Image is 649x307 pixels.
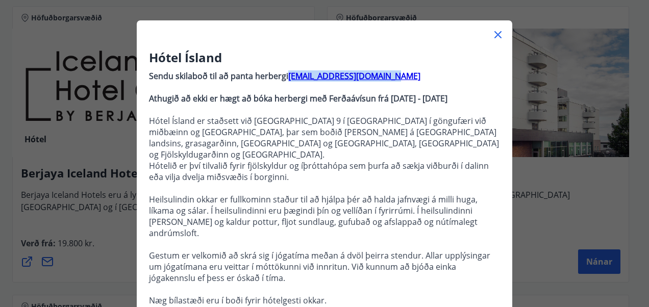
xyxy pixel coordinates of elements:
p: Gestum er velkomið að skrá sig í jógatíma meðan á dvöl þeirra stendur. Allar upplýsingar um jógat... [149,250,500,284]
strong: Sendu skilaboð til að panta herbergi [149,70,288,82]
a: [EMAIL_ADDRESS][DOMAIN_NAME] [288,70,420,82]
p: Hótel Ísland er staðsett við [GEOGRAPHIC_DATA] 9 í [GEOGRAPHIC_DATA] í göngufæri við miðbæinn og ... [149,115,500,160]
strong: Athugið að ekki er hægt að bóka herbergi með Ferðaávísun frá [DATE] - [DATE] [149,93,447,104]
p: Heilsulindin okkar er fullkominn staður til að hjálpa þér að halda jafnvægi á milli huga, líkama ... [149,194,500,239]
p: Hótelið er því tilvalið fyrir fjölskyldur og íþróttahópa sem þurfa að sækja viðburði í dalinn eða... [149,160,500,183]
h3: Hótel Ísland [149,49,500,66]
